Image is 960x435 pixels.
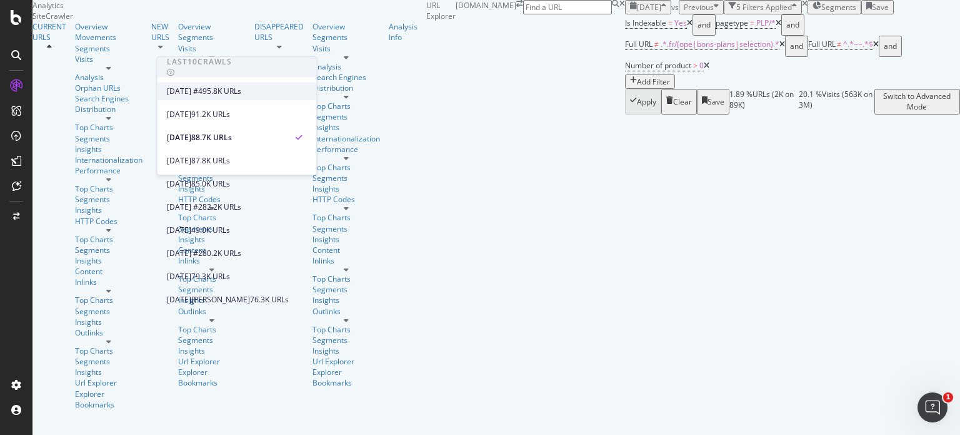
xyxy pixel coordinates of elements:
a: Explorer Bookmarks [312,367,380,388]
div: SiteCrawler [32,11,426,21]
div: 20.1 % Visits ( 563K on 3M ) [799,89,874,114]
span: vs [671,2,679,13]
div: 91.2K URLs [191,109,230,120]
a: Internationalization [75,155,142,165]
div: Top Charts [75,122,142,133]
div: Save [872,2,889,13]
div: HTTP Codes [75,216,142,227]
div: Distribution [312,83,380,93]
div: [DATE] [167,132,191,143]
a: Insights [312,295,380,305]
a: Segments [75,133,142,144]
button: and [781,14,804,36]
div: Search Engines [75,93,129,104]
a: Url Explorer [312,356,380,367]
button: Clear [661,89,697,114]
a: Top Charts [75,183,142,194]
button: Apply [625,89,661,114]
a: Segments [312,32,380,43]
div: 5 Filters Applied [736,2,792,13]
a: Segments [312,111,380,122]
div: and [790,38,803,55]
span: Segments [821,2,856,13]
a: Top Charts [312,324,380,335]
a: Insights [75,144,142,155]
div: Insights [312,122,380,133]
div: [DATE] #2 [167,202,202,213]
div: and [697,16,711,34]
div: [DATE] [167,271,191,282]
a: Inlinks [312,255,380,266]
a: Top Charts [312,162,380,173]
span: .*.fr/(ope|bons-plans|selection).* [661,39,779,49]
a: Segments [312,284,380,295]
span: PLP/* [756,18,776,28]
a: Insights [75,205,142,215]
div: Add Filter [637,76,670,87]
button: and [879,36,902,57]
div: Orphan URLs [75,83,142,93]
a: Segments [75,194,142,205]
div: Insights [312,345,380,356]
a: Insights [178,345,246,356]
a: Segments [75,306,142,317]
a: Segments [312,173,380,183]
div: Analysis Info [389,21,417,43]
a: CURRENT URLS [32,21,66,43]
a: Search Engines [312,72,366,83]
div: Top Charts [75,295,142,305]
div: Segments [75,356,142,367]
div: 79.3K URLs [191,271,230,282]
div: 80.2K URLs [202,248,241,259]
a: Movements [75,32,142,43]
div: Explorer Bookmarks [178,367,246,388]
a: Visits [75,54,142,64]
span: > [693,60,697,71]
div: Segments [178,335,246,345]
div: Outlinks [178,306,246,317]
button: and [692,14,716,36]
div: Clear [673,96,692,107]
a: HTTP Codes [312,194,380,205]
a: Url Explorer [75,377,142,388]
span: Previous [684,2,714,13]
button: Add Filter [625,74,675,89]
a: Analysis [312,61,380,72]
div: 95.8K URLs [202,86,241,97]
button: Switch to Advanced Mode [874,89,960,114]
div: 1.89 % URLs ( 2K on 89K ) [729,89,799,114]
a: Explorer Bookmarks [75,389,142,410]
div: [DATE] #4 [167,86,202,97]
a: Segments [75,43,142,54]
a: NEW URLS [151,21,169,43]
a: Top Charts [75,234,142,245]
div: 76.3K URLs [250,294,289,305]
a: Content [312,245,380,255]
a: Insights [75,317,142,327]
span: 0 [699,60,704,71]
button: and [785,36,808,57]
button: Save [697,89,729,114]
div: 49.0K URLs [191,225,230,236]
div: [DATE] [167,109,191,120]
div: Inlinks [75,277,142,287]
a: Distribution [75,104,142,115]
div: Insights [312,234,380,245]
span: ≠ [654,39,659,49]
